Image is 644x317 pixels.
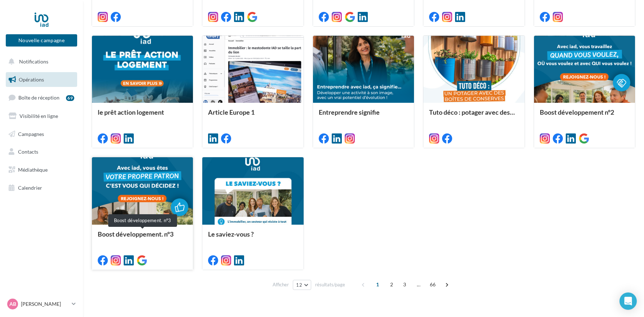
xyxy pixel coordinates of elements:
[18,167,48,173] span: Médiathèque
[315,281,345,288] span: résultats/page
[4,54,76,69] button: Notifications
[66,95,74,101] div: 69
[296,282,302,288] span: 12
[9,300,16,308] span: AB
[18,185,42,191] span: Calendrier
[293,280,311,290] button: 12
[4,127,79,142] a: Campagnes
[21,300,69,308] p: [PERSON_NAME]
[386,279,397,290] span: 2
[208,109,297,123] div: Article Europe 1
[273,281,289,288] span: Afficher
[19,113,58,119] span: Visibilité en ligne
[4,180,79,195] a: Calendrier
[4,144,79,159] a: Contacts
[4,109,79,124] a: Visibilité en ligne
[319,109,408,123] div: Entreprendre signifie
[372,279,383,290] span: 1
[399,279,410,290] span: 3
[18,131,44,137] span: Campagnes
[6,297,77,311] a: AB [PERSON_NAME]
[4,90,79,105] a: Boîte de réception69
[19,58,48,65] span: Notifications
[540,109,629,123] div: Boost développement n°2
[4,162,79,177] a: Médiathèque
[18,94,59,101] span: Boîte de réception
[619,292,637,310] div: Open Intercom Messenger
[98,230,187,245] div: Boost développement. n°3
[18,149,38,155] span: Contacts
[6,34,77,47] button: Nouvelle campagne
[98,109,187,123] div: le prêt action logement
[427,279,439,290] span: 66
[208,230,297,245] div: Le saviez-vous ?
[108,214,177,227] div: Boost développement. n°3
[413,279,424,290] span: ...
[4,72,79,87] a: Opérations
[429,109,519,123] div: Tuto déco : potager avec des boites de conserves
[19,76,44,83] span: Opérations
